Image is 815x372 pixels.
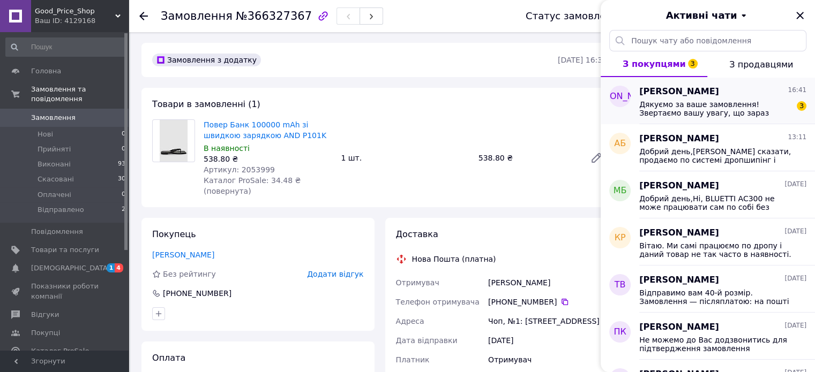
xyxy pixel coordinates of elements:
button: ПК[PERSON_NAME][DATE]Не можемо до Вас додзвонитись для підтвердження замовлення [601,313,815,360]
span: Показники роботи компанії [31,282,99,301]
span: 1 [107,263,115,272]
span: КР [614,232,625,244]
span: Оплачені [38,190,71,200]
span: 4 [115,263,123,272]
span: [DATE] [784,321,806,330]
div: 1 шт. [337,150,474,165]
div: Ваш ID: 4129168 [35,16,129,26]
span: Добрий день,Ні, BLUETTI AC300 не може працювати сам по собі без приєднаної батареї. [639,194,791,211]
span: Додати відгук [307,270,363,278]
span: Оплата [152,353,185,363]
button: [PERSON_NAME][PERSON_NAME]16:41Дякуємо за ваше замовлення! Звертаємо вашу увагу, що зараз компані... [601,77,815,124]
a: [PERSON_NAME] [152,250,214,259]
span: [PERSON_NAME] [585,90,656,103]
span: В наявності [204,144,250,153]
span: 16:41 [788,86,806,95]
span: Відгуки [31,310,59,320]
button: МБ[PERSON_NAME][DATE]Добрий день,Ні, BLUETTI AC300 не може працювати сам по собі без приєднаної б... [601,171,815,218]
span: 13:11 [788,133,806,142]
img: Повер Банк 100000 mAh зі швидкою зарядкою AND P101K [160,120,188,162]
div: [PHONE_NUMBER] [488,297,607,307]
span: ТВ [615,279,626,291]
span: Прийняті [38,145,71,154]
span: Нові [38,130,53,139]
span: МБ [614,185,627,197]
span: 3 [797,101,806,111]
div: Нова Пошта (платна) [409,254,499,264]
span: [DEMOGRAPHIC_DATA] [31,263,110,273]
div: Повернутися назад [139,11,148,21]
span: 0 [122,145,125,154]
span: 0 [122,190,125,200]
span: Телефон отримувача [396,298,480,306]
span: Покупець [152,229,196,239]
span: Товари в замовленні (1) [152,99,260,109]
span: Артикул: 2053999 [204,165,275,174]
span: Замовлення [31,113,76,123]
div: [PHONE_NUMBER] [162,288,233,299]
span: Платник [396,355,430,364]
button: З покупцями3 [601,51,707,77]
span: Добрий день,[PERSON_NAME] сказати, продаємо по системі дропшипінг і товару не бачимо фактично [639,147,791,164]
div: Замовлення з додатку [152,54,261,66]
span: 30 [118,174,125,184]
span: [DATE] [784,274,806,283]
div: 538.80 ₴ [204,154,332,164]
div: Статус замовлення [526,11,624,21]
span: [PERSON_NAME] [639,133,719,145]
button: КР[PERSON_NAME][DATE]Вітаю. Ми самі працюємо по дропу і даний товар не так часто в наявності. Том... [601,218,815,265]
span: 93 [118,160,125,169]
input: Пошук [5,37,126,57]
span: Дата відправки [396,336,458,345]
span: Вітаю. Ми самі працюємо по дропу і даний товар не так часто в наявності. Тому змушені відмовити. ... [639,241,791,259]
span: Скасовані [38,174,74,184]
span: Покупці [31,328,60,338]
span: Відправимо вам 40-й розмір. Замовлення — післяплатою: на пошті зможете приміряти, і якщо не підій... [639,289,791,306]
span: ПК [614,326,626,338]
span: [PERSON_NAME] [639,321,719,333]
a: Повер Банк 100000 mAh зі швидкою зарядкою AND P101K [204,120,326,140]
div: 538.80 ₴ [474,150,581,165]
span: Активні чати [666,9,737,22]
span: [DATE] [784,180,806,189]
span: [PERSON_NAME] [639,274,719,286]
span: Повідомлення [31,227,83,237]
span: Головна [31,66,61,76]
span: [PERSON_NAME] [639,227,719,239]
span: З продавцями [729,59,793,70]
span: Отримувач [396,278,439,287]
button: ТВ[PERSON_NAME][DATE]Відправимо вам 40-й розмір. Замовлення — післяплатою: на пошті зможете примі... [601,265,815,313]
span: [PERSON_NAME] [639,86,719,98]
span: Good_Price_Shop [35,6,115,16]
span: З покупцями [623,59,686,69]
span: Дякуємо за ваше замовлення! Звертаємо вашу увагу, що зараз компанія не працює (вихідний або нероб... [639,100,791,117]
span: АБ [614,138,626,150]
span: Замовлення та повідомлення [31,85,129,104]
span: [PERSON_NAME] [639,180,719,192]
button: Активні чати [631,9,785,22]
div: [PERSON_NAME] [486,273,609,292]
input: Пошук чату або повідомлення [609,30,806,51]
span: 0 [122,130,125,139]
span: Без рейтингу [163,270,216,278]
button: Закрити [794,9,806,22]
span: 3 [688,59,698,69]
a: Редагувати [586,147,607,169]
span: Замовлення [161,10,233,22]
span: Каталог ProSale [31,346,89,356]
span: №366327367 [236,10,312,22]
span: 2 [122,205,125,215]
button: АБ[PERSON_NAME]13:11Добрий день,[PERSON_NAME] сказати, продаємо по системі дропшипінг і товару не... [601,124,815,171]
div: [DATE] [486,331,609,350]
span: Адреса [396,317,424,325]
div: Чоп, №1: [STREET_ADDRESS] [486,312,609,331]
span: [DATE] [784,227,806,236]
span: Каталог ProSale: 34.48 ₴ (повернута) [204,176,301,195]
span: Не можемо до Вас додзвонитись для підтвердження замовлення [639,336,791,353]
time: [DATE] 16:36 [558,56,607,64]
span: Товари та послуги [31,245,99,255]
span: Доставка [396,229,438,239]
button: З продавцями [707,51,815,77]
div: Отримувач [486,350,609,369]
span: Відправлено [38,205,84,215]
